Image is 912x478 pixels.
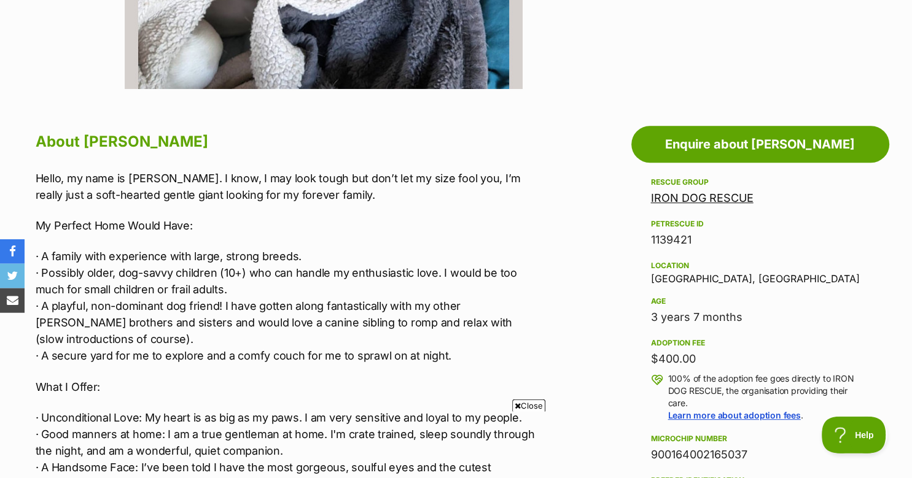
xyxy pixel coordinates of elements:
a: Learn more about adoption fees [668,410,801,420]
iframe: Help Scout Beacon - Open [822,417,887,453]
div: 1139421 [651,231,870,249]
div: PetRescue ID [651,219,870,229]
div: 900164002165037 [651,446,870,463]
div: $400.00 [651,350,870,368]
div: Rescue group [651,177,870,187]
p: What I Offer: [36,379,543,395]
div: [GEOGRAPHIC_DATA], [GEOGRAPHIC_DATA] [651,258,870,284]
div: Age [651,296,870,306]
p: My Perfect Home Would Have: [36,217,543,234]
div: 3 years 7 months [651,309,870,326]
a: IRON DOG RESCUE [651,191,754,204]
div: Microchip number [651,434,870,444]
p: Hello, my name is [PERSON_NAME]. I know, I may look tough but don’t let my size fool you, I’m rea... [36,170,543,203]
span: Close [512,399,545,412]
div: Adoption fee [651,338,870,348]
div: Location [651,261,870,271]
h2: About [PERSON_NAME] [36,128,543,155]
a: Enquire about [PERSON_NAME] [631,126,889,163]
iframe: Advertisement [233,417,680,472]
img: iconc.png [171,1,183,10]
p: 100% of the adoption fee goes directly to IRON DOG RESCUE, the organisation providing their care. . [668,372,870,422]
p: · A family with experience with large, strong breeds. · Possibly older, dog-savvy children (10+) ... [36,248,543,364]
